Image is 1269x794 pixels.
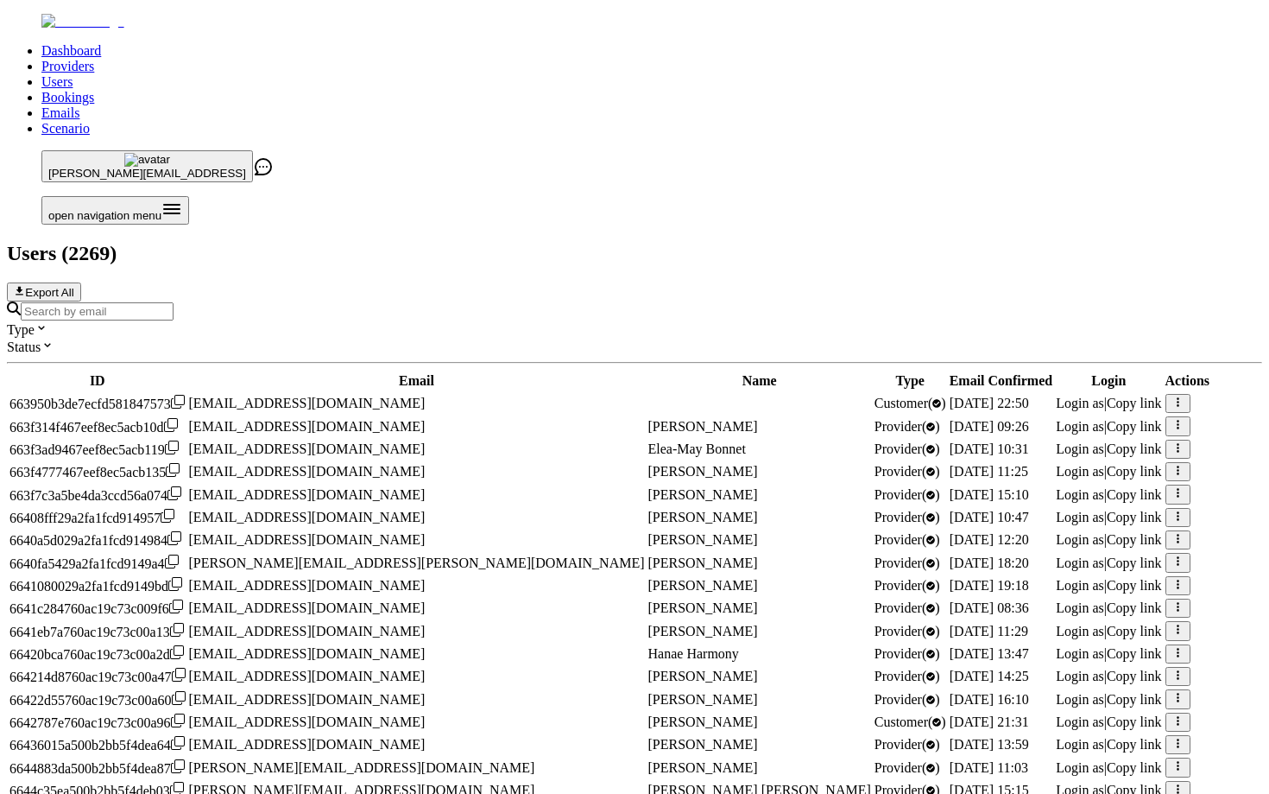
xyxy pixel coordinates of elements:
span: [EMAIL_ADDRESS][DOMAIN_NAME] [189,510,426,524]
div: | [1056,646,1161,662]
span: validated [874,419,940,434]
span: [PERSON_NAME] [648,624,758,638]
span: [PERSON_NAME] [648,419,758,434]
span: [EMAIL_ADDRESS][DOMAIN_NAME] [189,600,426,615]
div: Click to copy [9,736,186,753]
h2: Users ( 2269 ) [7,242,1262,265]
span: Login as [1056,532,1104,547]
span: Login as [1056,441,1104,456]
span: validated [874,737,940,752]
span: Login as [1056,646,1104,661]
div: Click to copy [9,463,186,480]
div: | [1056,692,1161,708]
span: Copy link [1107,692,1162,707]
span: [PERSON_NAME] [648,600,758,615]
span: validated [874,692,940,707]
span: [DATE] 21:31 [950,715,1029,729]
span: Login as [1056,396,1104,410]
span: [DATE] 10:47 [950,510,1029,524]
span: Copy link [1107,624,1162,638]
span: [EMAIL_ADDRESS][DOMAIN_NAME] [189,737,426,752]
span: [PERSON_NAME] [648,487,758,502]
th: Actions [1165,372,1211,390]
span: validated [874,532,940,547]
span: Copy link [1107,646,1162,661]
a: Dashboard [41,43,101,58]
span: [DATE] 09:26 [950,419,1029,434]
div: | [1056,624,1161,639]
span: Login as [1056,419,1104,434]
span: Login as [1056,487,1104,502]
a: Bookings [41,90,94,105]
span: Copy link [1107,419,1162,434]
span: [PERSON_NAME] [648,692,758,707]
span: [DATE] 15:10 [950,487,1029,502]
span: [DATE] 18:20 [950,556,1029,570]
span: [PERSON_NAME] [648,578,758,593]
div: | [1056,556,1161,571]
div: Type [7,321,1262,338]
span: Copy link [1107,396,1162,410]
a: Emails [41,105,79,120]
span: Copy link [1107,715,1162,729]
div: | [1056,396,1161,411]
span: [PERSON_NAME] [648,669,758,683]
div: | [1056,532,1161,548]
div: Click to copy [9,531,186,549]
div: Click to copy [9,577,186,594]
span: Copy link [1107,556,1162,570]
button: Open menu [41,196,189,225]
span: [DATE] 16:10 [950,692,1029,707]
div: | [1056,419,1161,435]
div: Click to copy [9,668,186,685]
div: | [1056,578,1161,594]
div: Click to copy [9,623,186,640]
span: [DATE] 08:36 [950,600,1029,615]
span: validated [874,600,940,615]
span: Copy link [1107,510,1162,524]
span: [EMAIL_ADDRESS][DOMAIN_NAME] [189,646,426,661]
span: Copy link [1107,737,1162,752]
span: Login as [1056,624,1104,638]
a: Scenario [41,121,90,136]
div: | [1056,760,1161,776]
th: Login [1055,372,1162,390]
th: Email [188,372,646,390]
span: Elea-May Bonnet [648,441,746,456]
span: [EMAIL_ADDRESS][DOMAIN_NAME] [189,464,426,479]
span: [EMAIL_ADDRESS][DOMAIN_NAME] [189,578,426,593]
div: | [1056,737,1161,753]
span: open navigation menu [48,209,161,222]
span: [PERSON_NAME] [648,715,758,729]
span: [DATE] 22:50 [950,396,1029,410]
span: [DATE] 11:29 [950,624,1028,638]
span: [DATE] 11:03 [950,760,1028,775]
span: [DATE] 19:18 [950,578,1029,593]
span: Login as [1056,578,1104,593]
span: [EMAIL_ADDRESS][DOMAIN_NAME] [189,487,426,502]
span: [PERSON_NAME] [648,760,758,775]
th: ID [9,372,186,390]
div: Click to copy [9,759,186,777]
span: [EMAIL_ADDRESS][DOMAIN_NAME] [189,669,426,683]
div: Click to copy [9,441,186,458]
span: Login as [1056,715,1104,729]
span: [DATE] 11:25 [950,464,1028,479]
span: [PERSON_NAME][EMAIL_ADDRESS][PERSON_NAME][DOMAIN_NAME] [189,556,645,570]
a: Providers [41,59,94,73]
div: | [1056,487,1161,503]
span: [DATE] 13:47 [950,646,1029,661]
span: [PERSON_NAME][EMAIL_ADDRESS] [48,167,246,180]
div: Click to copy [9,691,186,708]
div: Click to copy [9,714,186,731]
button: Export All [7,283,81,302]
img: Fluum Logo [41,14,124,29]
span: Login as [1056,600,1104,615]
div: Click to copy [9,600,186,617]
span: [PERSON_NAME] [648,464,758,479]
div: | [1056,669,1161,684]
span: Login as [1056,737,1104,752]
span: Copy link [1107,487,1162,502]
div: Click to copy [9,418,186,435]
span: Copy link [1107,600,1162,615]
